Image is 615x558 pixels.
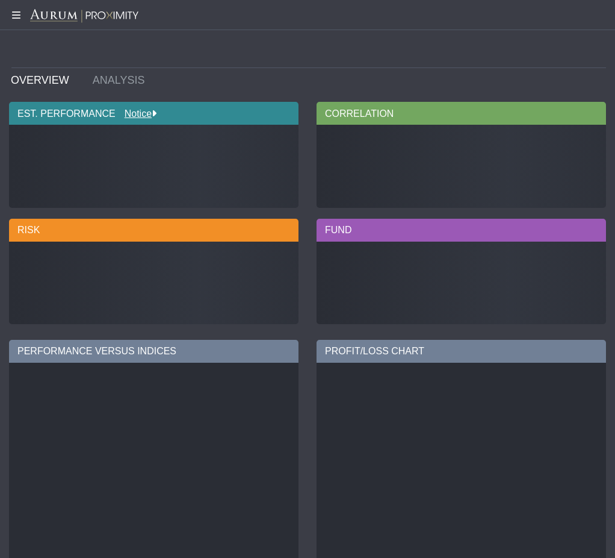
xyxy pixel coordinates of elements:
a: OVERVIEW [2,68,84,92]
a: ANALYSIS [84,68,159,92]
div: RISK [9,219,298,242]
div: PERFORMANCE VERSUS INDICES [9,340,298,363]
a: Notice [116,108,152,119]
img: Aurum-Proximity%20white.svg [30,9,138,24]
div: FUND [317,219,606,242]
div: CORRELATION [317,102,606,125]
div: Notice [116,107,156,121]
div: EST. PERFORMANCE [9,102,298,125]
div: PROFIT/LOSS CHART [317,340,606,363]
